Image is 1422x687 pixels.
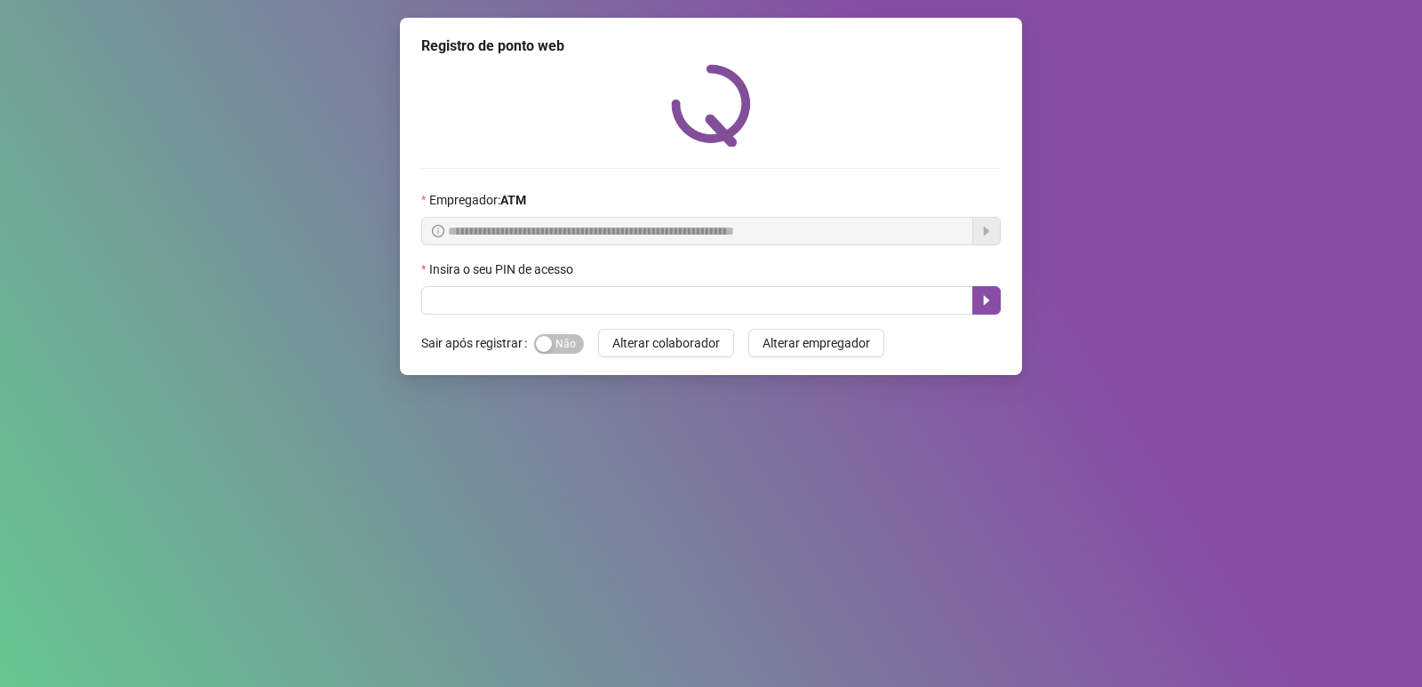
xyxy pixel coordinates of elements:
[429,190,526,210] span: Empregador :
[671,64,751,147] img: QRPoint
[421,260,585,279] label: Insira o seu PIN de acesso
[612,333,720,353] span: Alterar colaborador
[421,329,534,357] label: Sair após registrar
[598,329,734,357] button: Alterar colaborador
[763,333,870,353] span: Alterar empregador
[432,225,444,237] span: info-circle
[748,329,884,357] button: Alterar empregador
[979,293,994,308] span: caret-right
[421,36,1001,57] div: Registro de ponto web
[500,193,526,207] strong: ATM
